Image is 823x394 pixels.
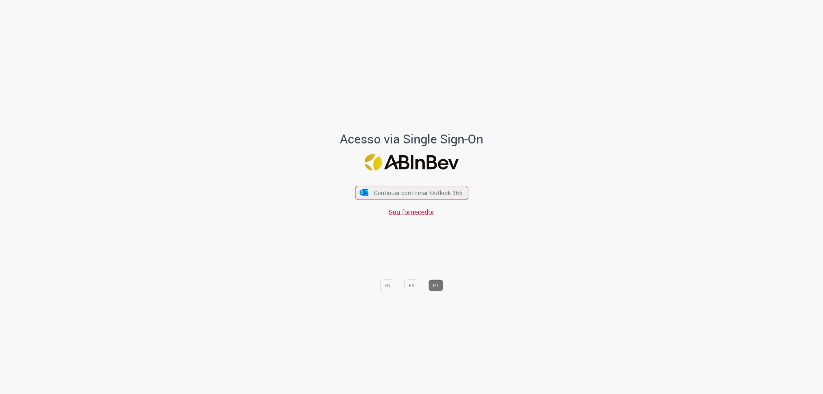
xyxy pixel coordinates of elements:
[374,189,463,197] span: Continuar com Email Outlook 365
[317,132,507,146] h1: Acesso via Single Sign-On
[428,279,443,291] button: PT
[359,189,369,196] img: ícone Azure/Microsoft 360
[355,186,468,200] button: ícone Azure/Microsoft 360 Continuar com Email Outlook 365
[365,154,458,171] img: Logo ABInBev
[389,207,434,216] a: Sou fornecedor
[404,279,419,291] button: ES
[380,279,395,291] button: EN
